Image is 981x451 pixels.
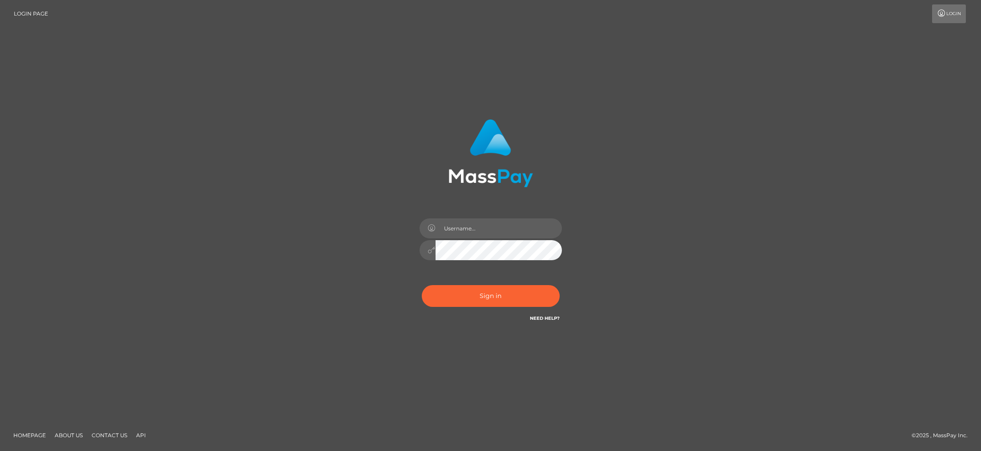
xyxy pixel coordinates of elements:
a: About Us [51,428,86,442]
a: Login Page [14,4,48,23]
img: MassPay Login [448,119,533,187]
button: Sign in [422,285,560,307]
a: API [133,428,149,442]
a: Need Help? [530,315,560,321]
input: Username... [436,218,562,238]
a: Homepage [10,428,49,442]
div: © 2025 , MassPay Inc. [912,431,974,440]
a: Contact Us [88,428,131,442]
a: Login [932,4,966,23]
